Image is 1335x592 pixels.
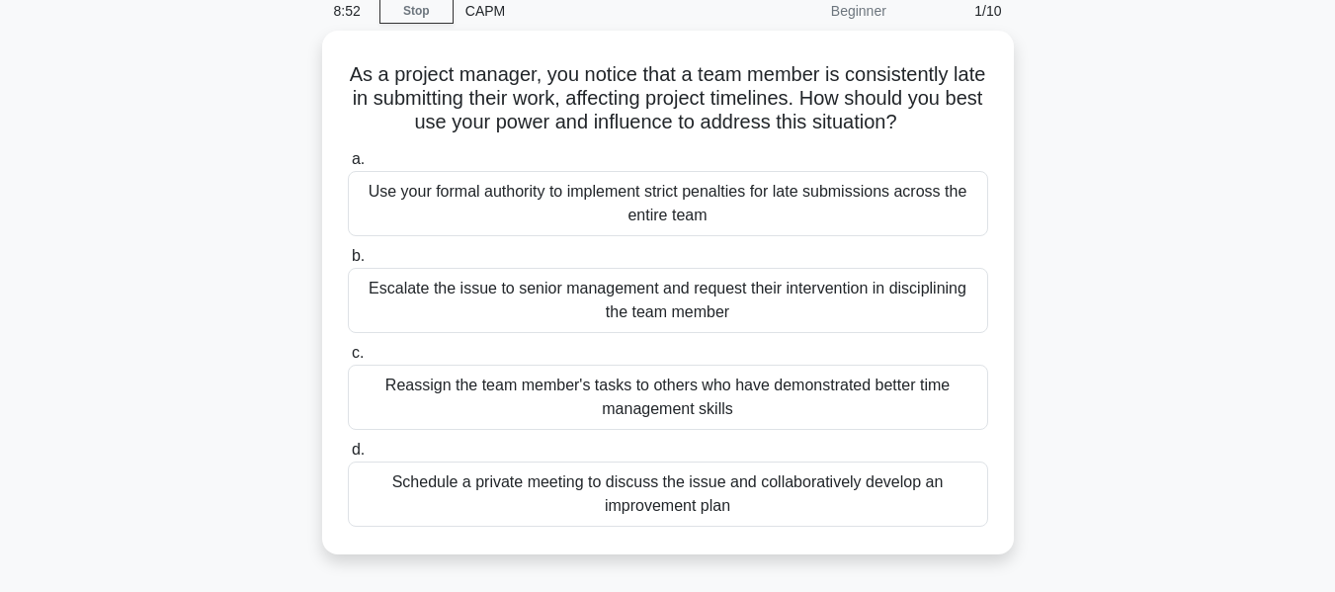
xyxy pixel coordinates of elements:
[352,441,365,458] span: d.
[348,365,988,430] div: Reassign the team member's tasks to others who have demonstrated better time management skills
[352,344,364,361] span: c.
[348,171,988,236] div: Use your formal authority to implement strict penalties for late submissions across the entire team
[352,247,365,264] span: b.
[352,150,365,167] span: a.
[348,268,988,333] div: Escalate the issue to senior management and request their intervention in disciplining the team m...
[348,462,988,527] div: Schedule a private meeting to discuss the issue and collaboratively develop an improvement plan
[346,62,990,135] h5: As a project manager, you notice that a team member is consistently late in submitting their work...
